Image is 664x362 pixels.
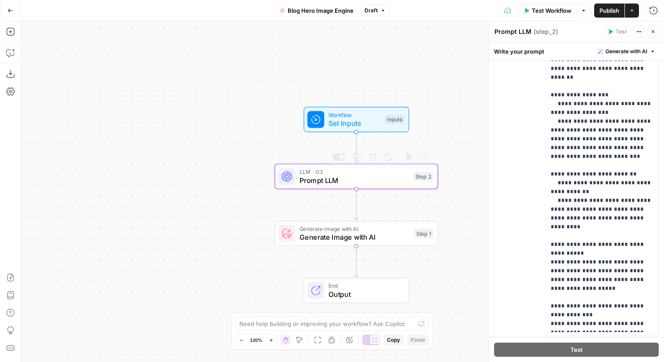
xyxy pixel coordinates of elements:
[387,336,400,344] span: Copy
[288,6,354,15] span: Blog Hero Image Engine
[355,189,358,220] g: Edge from step_2 to step_1
[300,224,410,233] span: Generate Image with AI
[594,46,659,57] button: Generate with AI
[275,221,438,246] div: Generate Image with AIGenerate Image with AIStep 1
[275,107,438,132] div: WorkflowSet InputsInputs
[383,334,404,346] button: Copy
[300,232,410,242] span: Generate Image with AI
[599,6,619,15] span: Publish
[494,27,531,36] textarea: Prompt LLM
[415,229,433,238] div: Step 1
[570,345,583,354] span: Test
[407,334,429,346] button: Paste
[328,118,381,128] span: Set Inputs
[328,282,400,290] span: End
[616,28,627,36] span: Test
[355,246,358,277] g: Edge from step_1 to end
[594,4,624,18] button: Publish
[364,7,378,15] span: Draft
[355,132,358,163] g: Edge from start to step_2
[604,26,631,37] button: Test
[274,4,359,18] button: Blog Hero Image Engine
[300,175,409,186] span: Prompt LLM
[385,115,404,124] div: Inputs
[328,110,381,119] span: Workflow
[606,48,647,55] span: Generate with AI
[300,168,409,176] span: LLM · O3
[275,164,438,189] div: LLM · O3Prompt LLMStep 2Test
[275,278,438,303] div: EndOutput
[328,289,400,300] span: Output
[534,27,558,36] span: ( step_2 )
[250,336,262,344] span: 120%
[518,4,577,18] button: Test Workflow
[532,6,571,15] span: Test Workflow
[494,343,659,357] button: Test
[361,5,390,16] button: Draft
[411,336,425,344] span: Paste
[413,172,433,181] div: Step 2
[489,42,664,60] div: Write your prompt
